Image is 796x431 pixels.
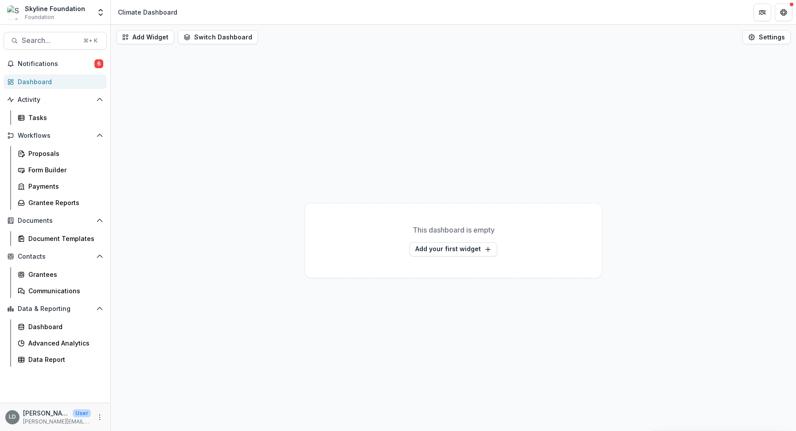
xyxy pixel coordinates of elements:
[178,30,258,44] button: Switch Dashboard
[9,414,16,420] div: Lisa Dinh
[25,4,85,13] div: Skyline Foundation
[14,110,107,125] a: Tasks
[14,231,107,246] a: Document Templates
[14,352,107,367] a: Data Report
[14,146,107,161] a: Proposals
[94,4,107,21] button: Open entity switcher
[4,302,107,316] button: Open Data & Reporting
[14,283,107,298] a: Communications
[28,355,100,364] div: Data Report
[28,198,100,207] div: Grantee Reports
[14,195,107,210] a: Grantee Reports
[28,286,100,295] div: Communications
[742,30,791,44] button: Settings
[28,165,100,175] div: Form Builder
[118,8,177,17] div: Climate Dashboard
[4,93,107,107] button: Open Activity
[4,32,107,50] button: Search...
[7,5,21,19] img: Skyline Foundation
[18,60,94,68] span: Notifications
[4,74,107,89] a: Dashboard
[94,412,105,423] button: More
[114,6,181,19] nav: breadcrumb
[28,270,100,279] div: Grantees
[14,267,107,282] a: Grantees
[18,253,93,260] span: Contacts
[18,305,93,313] span: Data & Reporting
[23,408,69,418] p: [PERSON_NAME]
[82,36,99,46] div: ⌘ + K
[28,182,100,191] div: Payments
[18,217,93,225] span: Documents
[94,59,103,68] span: 6
[28,322,100,331] div: Dashboard
[14,336,107,350] a: Advanced Analytics
[28,338,100,348] div: Advanced Analytics
[28,234,100,243] div: Document Templates
[14,179,107,194] a: Payments
[4,249,107,264] button: Open Contacts
[73,409,91,417] p: User
[753,4,771,21] button: Partners
[413,225,495,235] p: This dashboard is empty
[18,77,100,86] div: Dashboard
[23,418,91,426] p: [PERSON_NAME][EMAIL_ADDRESS][DOMAIN_NAME]
[4,128,107,143] button: Open Workflows
[25,13,54,21] span: Foundation
[28,113,100,122] div: Tasks
[775,4,792,21] button: Get Help
[116,30,174,44] button: Add Widget
[18,132,93,140] span: Workflows
[4,57,107,71] button: Notifications6
[4,214,107,228] button: Open Documents
[18,96,93,104] span: Activity
[410,242,497,256] button: Add your first widget
[14,163,107,177] a: Form Builder
[14,319,107,334] a: Dashboard
[22,36,78,45] span: Search...
[28,149,100,158] div: Proposals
